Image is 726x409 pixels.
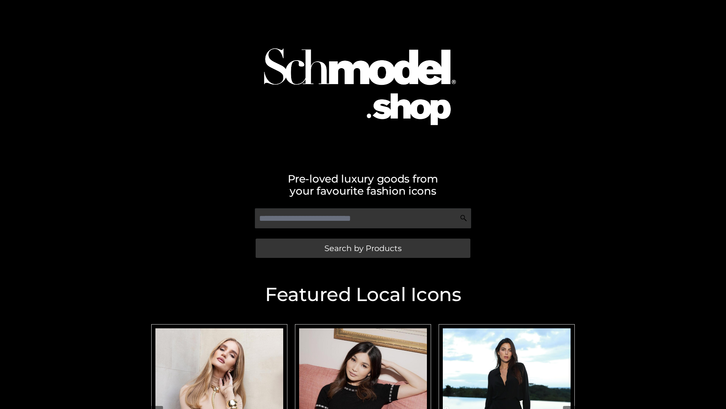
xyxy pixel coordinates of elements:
a: Search by Products [256,239,470,258]
span: Search by Products [324,244,402,252]
img: Search Icon [460,214,467,222]
h2: Pre-loved luxury goods from your favourite fashion icons [147,173,579,197]
h2: Featured Local Icons​ [147,285,579,304]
